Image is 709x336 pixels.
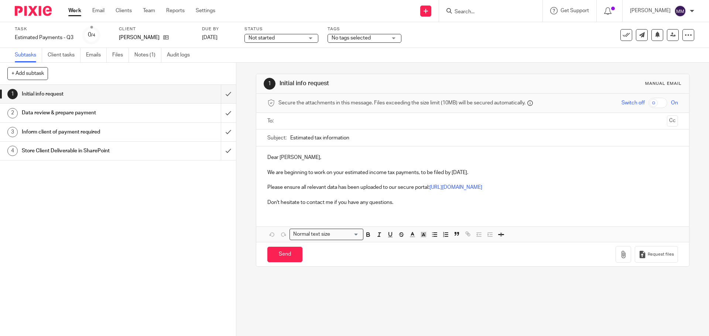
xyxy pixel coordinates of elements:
p: We are beginning to work on your estimated income tax payments, to be filed by [DATE]. [267,169,678,176]
label: Tags [328,26,401,32]
div: Mark as done [221,142,236,160]
a: Reports [166,7,185,14]
a: Subtasks [15,48,42,62]
p: Please ensure all relevant data has been uploaded to our secure portal: [267,184,678,191]
button: + Add subtask [7,67,48,80]
span: No tags selected [332,35,371,41]
div: Mark as done [221,85,236,103]
a: Team [143,7,155,14]
div: Estimated Payments - Q3 [15,34,73,41]
input: Search for option [332,231,359,238]
span: [DATE] [202,35,218,40]
div: 2 [7,108,18,118]
label: To: [267,117,275,125]
input: Search [454,9,520,15]
span: John Vogel [119,34,160,41]
input: Send [267,247,302,263]
div: 3 [7,127,18,137]
button: Cc [667,115,678,127]
label: Task [15,26,73,32]
div: Search for option [290,229,363,240]
a: Client tasks [48,48,81,62]
span: Get Support [561,8,589,13]
div: 0 [88,31,95,39]
h1: Data review & prepare payment [22,107,150,118]
div: 4 [7,146,18,156]
label: Subject: [267,134,287,142]
a: Notes (1) [134,48,161,62]
small: /4 [91,33,95,37]
a: Files [112,48,129,62]
span: Switch off [621,99,645,107]
div: Manual email [645,81,682,87]
label: Status [244,26,318,32]
p: [PERSON_NAME] [119,34,160,41]
span: On [671,99,678,107]
a: Send new email to John Vogel [636,29,648,41]
h1: Inform client of payment required [22,127,150,138]
span: Request files [648,252,674,257]
a: [URL][DOMAIN_NAME] [429,185,482,190]
a: Clients [116,7,132,14]
a: Settings [196,7,215,14]
div: Mark as done [221,104,236,122]
button: Snooze task [651,29,663,41]
a: Email [92,7,105,14]
p: Dear [PERSON_NAME], [267,154,678,161]
a: Work [68,7,81,14]
p: Don't hesitate to contact me if you have any questions. [267,199,678,206]
span: Normal text size [291,231,332,238]
img: Pixie [15,6,52,16]
h1: Initial info request [280,80,489,87]
i: Open client page [163,35,169,40]
h1: Store Client Deliverable in SharePoint [22,145,150,156]
a: Emails [86,48,107,62]
span: Secure the attachments in this message. Files exceeding the size limit (10MB) will be secured aut... [278,99,525,107]
div: Mark as done [221,123,236,141]
label: Due by [202,26,235,32]
a: Audit logs [167,48,195,62]
div: 1 [7,89,18,99]
button: Request files [635,246,678,263]
i: Files are stored in Pixie and a secure link is sent to the message recipient. [527,100,533,106]
a: Reassign task [667,29,679,41]
p: [PERSON_NAME] [630,7,671,14]
div: 1 [264,78,275,90]
span: Not started [249,35,275,41]
img: svg%3E [674,5,686,17]
h1: Initial info request [22,89,150,100]
label: Client [119,26,193,32]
